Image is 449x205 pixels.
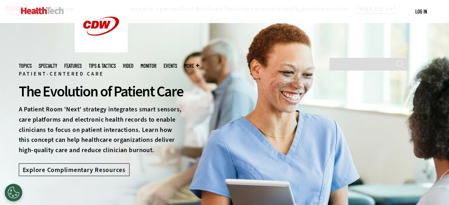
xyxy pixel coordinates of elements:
[123,63,133,68] a: Video
[64,63,82,68] a: Features
[19,163,130,176] a: Explore Complimentary Resources
[415,8,427,15] a: Log in
[415,8,427,15] div: User menu
[21,7,64,14] img: Home
[141,63,157,68] a: MonITor
[184,63,199,68] span: More
[39,63,57,68] span: Specialty
[19,63,32,68] span: Topics
[19,104,184,155] p: A Patient Room ‘Next’ strategy integrates smart sensors, care platforms and electronic health rec...
[5,184,22,201] div: Cookies Settings
[89,63,116,68] a: Tips & Tactics
[164,63,177,68] a: Events
[19,82,184,101] div: The Evolution of Patient Care
[5,184,22,201] button: Open Preferences
[75,47,128,54] a: CDW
